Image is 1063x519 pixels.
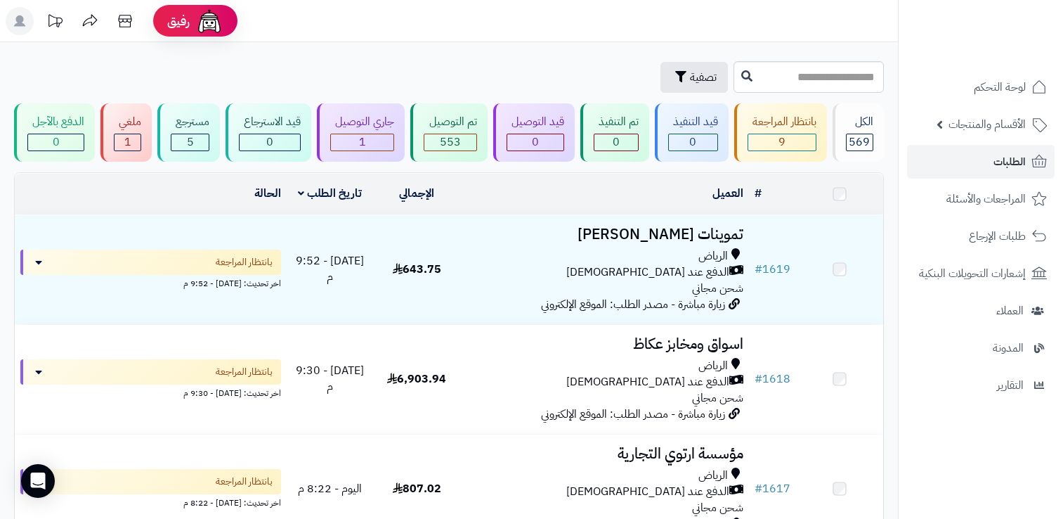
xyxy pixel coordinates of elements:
a: تم التنفيذ 0 [578,103,652,162]
a: ملغي 1 [98,103,155,162]
span: 6,903.94 [387,371,446,387]
a: #1617 [755,480,790,497]
div: تم التنفيذ [594,114,639,130]
a: لوحة التحكم [907,70,1055,104]
span: الدفع عند [DEMOGRAPHIC_DATA] [566,264,729,281]
div: مسترجع [171,114,209,130]
div: 9 [748,134,816,150]
span: 0 [266,134,273,150]
span: 1 [359,134,366,150]
span: اليوم - 8:22 م [298,480,362,497]
a: بانتظار المراجعة 9 [731,103,830,162]
div: الكل [846,114,873,130]
span: تصفية [690,69,717,86]
span: 0 [532,134,539,150]
span: 9 [778,134,785,150]
a: طلبات الإرجاع [907,219,1055,253]
span: لوحة التحكم [974,77,1026,97]
span: 0 [613,134,620,150]
span: الدفع عند [DEMOGRAPHIC_DATA] [566,374,729,390]
div: Open Intercom Messenger [21,464,55,498]
a: الحالة [254,185,281,202]
div: قيد التنفيذ [668,114,718,130]
a: # [755,185,762,202]
a: مسترجع 5 [155,103,223,162]
span: المراجعات والأسئلة [946,189,1026,209]
a: التقارير [907,369,1055,402]
a: قيد التنفيذ 0 [652,103,731,162]
div: 0 [507,134,563,150]
div: 1 [331,134,393,150]
span: شحن مجاني [692,390,743,406]
span: التقارير [997,376,1024,395]
span: إشعارات التحويلات البنكية [919,264,1026,283]
div: 0 [240,134,300,150]
span: زيارة مباشرة - مصدر الطلب: الموقع الإلكتروني [541,406,725,423]
div: تم التوصيل [424,114,476,130]
span: 643.75 [393,261,441,278]
a: المراجعات والأسئلة [907,182,1055,216]
span: 553 [440,134,461,150]
a: تاريخ الطلب [298,185,362,202]
span: زيارة مباشرة - مصدر الطلب: الموقع الإلكتروني [541,296,725,313]
a: الإجمالي [399,185,434,202]
a: الطلبات [907,145,1055,179]
a: العملاء [907,294,1055,328]
span: # [755,261,762,278]
span: بانتظار المراجعة [216,255,273,269]
span: [DATE] - 9:52 م [296,252,364,286]
button: تصفية [660,62,728,93]
span: 807.02 [393,480,441,497]
span: 569 [849,134,870,150]
div: قيد التوصيل [507,114,564,130]
span: العملاء [996,301,1024,321]
span: الرياض [698,248,728,264]
span: 0 [689,134,696,150]
span: الدفع عند [DEMOGRAPHIC_DATA] [566,484,729,500]
span: شحن مجاني [692,280,743,297]
a: جاري التوصيل 1 [314,103,407,162]
div: 0 [669,134,717,150]
a: قيد التوصيل 0 [490,103,578,162]
div: اخر تحديث: [DATE] - 8:22 م [20,494,281,509]
span: شحن مجاني [692,499,743,516]
span: المدونة [993,338,1024,358]
img: ai-face.png [195,7,223,35]
a: المدونة [907,331,1055,365]
a: تحديثات المنصة [37,7,72,39]
div: 0 [594,134,638,150]
a: الكل569 [830,103,887,162]
span: بانتظار المراجعة [216,475,273,489]
span: رفيق [167,13,190,30]
div: اخر تحديث: [DATE] - 9:52 م [20,275,281,290]
a: العميل [712,185,743,202]
h3: اسواق ومخابز عكاظ [466,336,744,352]
span: الأقسام والمنتجات [948,115,1026,134]
div: 1 [115,134,141,150]
div: قيد الاسترجاع [239,114,301,130]
span: # [755,480,762,497]
h3: مؤسسة ارتوي التجارية [466,446,744,462]
span: 5 [187,134,194,150]
span: الرياض [698,468,728,484]
h3: تموينات [PERSON_NAME] [466,226,744,243]
a: #1619 [755,261,790,278]
div: اخر تحديث: [DATE] - 9:30 م [20,385,281,399]
div: الدفع بالآجل [27,114,84,130]
span: 0 [53,134,60,150]
span: 1 [124,134,131,150]
div: 5 [171,134,209,150]
a: الدفع بالآجل 0 [11,103,98,162]
div: ملغي [114,114,141,130]
span: # [755,371,762,387]
a: قيد الاسترجاع 0 [223,103,314,162]
span: الرياض [698,358,728,374]
span: الطلبات [993,152,1026,172]
a: تم التوصيل 553 [407,103,490,162]
div: بانتظار المراجعة [748,114,816,130]
span: بانتظار المراجعة [216,365,273,379]
a: #1618 [755,371,790,387]
div: جاري التوصيل [330,114,394,130]
span: [DATE] - 9:30 م [296,362,364,395]
div: 0 [28,134,84,150]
